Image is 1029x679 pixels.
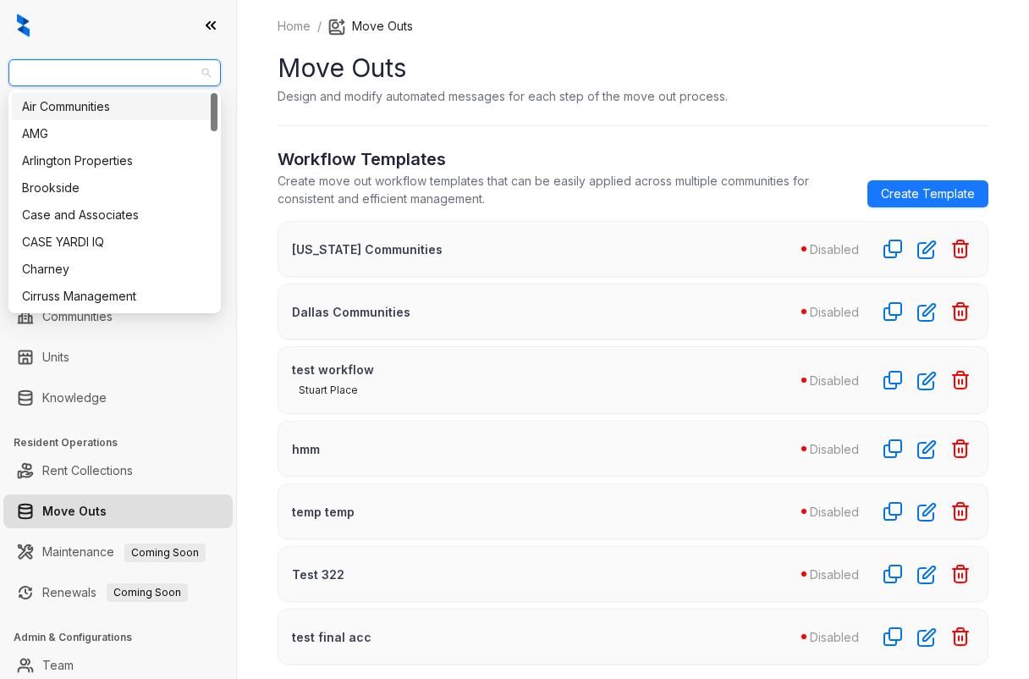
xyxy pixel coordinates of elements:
[292,240,801,258] p: [US_STATE] Communities
[12,256,217,283] div: Charney
[810,240,859,258] p: Disabled
[810,628,859,646] p: Disabled
[14,630,236,645] h3: Admin & Configurations
[3,186,233,220] li: Leasing
[3,535,233,569] li: Maintenance
[3,227,233,261] li: Collections
[22,260,207,279] div: Charney
[867,180,988,207] a: Create Template
[292,361,801,378] p: test workflow
[810,440,859,458] p: Disabled
[107,583,188,602] span: Coming Soon
[3,381,233,415] li: Knowledge
[278,87,728,105] p: Design and modify automated messages for each step of the move out process.
[881,185,975,203] span: Create Template
[12,120,217,147] div: AMG
[22,179,207,197] div: Brookside
[278,172,854,207] p: Create move out workflow templates that can be easily applied across multiple communities for con...
[17,14,30,37] img: logo
[124,544,206,562] span: Coming Soon
[810,303,859,321] p: Disabled
[42,454,133,488] a: Rent Collections
[3,454,233,488] li: Rent Collections
[292,566,801,583] p: Test 322
[274,17,314,36] a: Home
[810,566,859,583] p: Disabled
[292,440,801,458] p: hmm
[3,340,233,374] li: Units
[292,381,365,400] span: Stuart Place
[12,229,217,256] div: CASE YARDI IQ
[12,174,217,201] div: Brookside
[14,435,236,450] h3: Resident Operations
[19,60,211,86] span: Haus Group
[810,503,859,521] p: Disabled
[22,97,207,116] div: Air Communities
[278,49,988,87] h1: Move Outs
[42,576,188,610] a: RenewalsComing Soon
[42,300,113,334] a: Communities
[42,340,69,374] a: Units
[3,300,233,334] li: Communities
[12,201,217,229] div: Case and Associates
[317,17,322,36] li: /
[328,17,413,36] li: Move Outs
[810,372,859,389] p: Disabled
[3,113,233,147] li: Leads
[22,287,207,306] div: Cirruss Management
[3,576,233,610] li: Renewals
[42,494,107,528] a: Move Outs
[292,303,801,321] p: Dallas Communities
[3,494,233,528] li: Move Outs
[292,503,801,521] p: temp temp
[22,206,207,224] div: Case and Associates
[292,628,801,646] p: test final acc
[12,147,217,174] div: Arlington Properties
[12,93,217,120] div: Air Communities
[22,233,207,251] div: CASE YARDI IQ
[12,283,217,310] div: Cirruss Management
[42,381,107,415] a: Knowledge
[22,152,207,170] div: Arlington Properties
[278,146,854,172] h2: Workflow Templates
[22,124,207,143] div: AMG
